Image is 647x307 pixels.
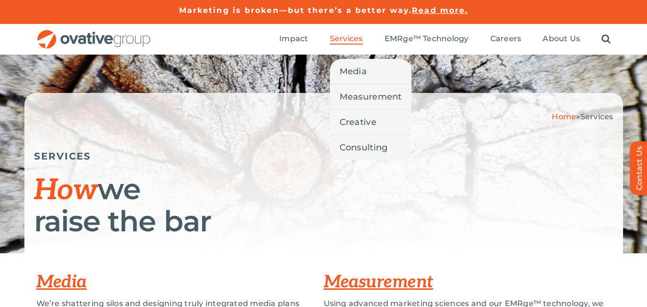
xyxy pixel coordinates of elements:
[330,84,411,109] a: Measurement
[36,29,151,38] a: OG_Full_horizontal_RGB
[543,34,580,45] a: About Us
[36,272,87,293] a: Media
[552,112,576,121] a: Home
[330,34,363,44] span: Services
[34,150,613,162] h5: SERVICES
[602,34,611,45] a: Search
[330,34,363,45] a: Services
[490,34,522,44] span: Careers
[340,90,402,103] span: Measurement
[490,34,522,45] a: Careers
[279,34,308,44] span: Impact
[340,141,388,154] span: Consulting
[330,110,411,135] a: Creative
[385,34,469,44] span: EMRge™ Technology
[330,135,411,160] a: Consulting
[543,34,580,44] span: About Us
[279,24,611,55] nav: Menu
[330,59,411,84] a: Media
[34,174,613,237] h1: we raise the bar
[580,112,613,121] span: Services
[412,6,468,15] a: Read more.
[324,272,433,293] a: Measurement
[340,115,376,129] span: Creative
[34,173,98,208] span: How
[552,112,613,121] span: »
[340,65,367,78] span: Media
[279,34,308,45] a: Impact
[179,6,412,15] a: Marketing is broken—but there’s a better way.
[385,34,469,45] a: EMRge™ Technology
